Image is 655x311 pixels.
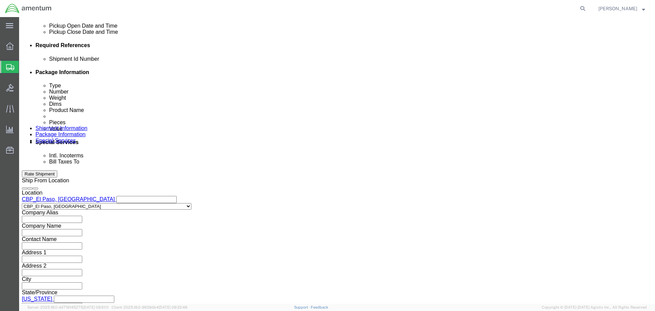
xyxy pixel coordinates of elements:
[598,4,645,13] button: [PERSON_NAME]
[598,5,637,12] span: Matthew McMillen
[27,305,108,309] span: Server: 2025.18.0-dd719145275
[112,305,187,309] span: Client: 2025.18.0-9839db4
[159,305,187,309] span: [DATE] 09:32:48
[542,305,647,310] span: Copyright © [DATE]-[DATE] Agistix Inc., All Rights Reserved
[294,305,311,309] a: Support
[83,305,108,309] span: [DATE] 09:51:11
[19,17,655,304] iframe: FS Legacy Container
[5,3,52,14] img: logo
[311,305,328,309] a: Feedback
